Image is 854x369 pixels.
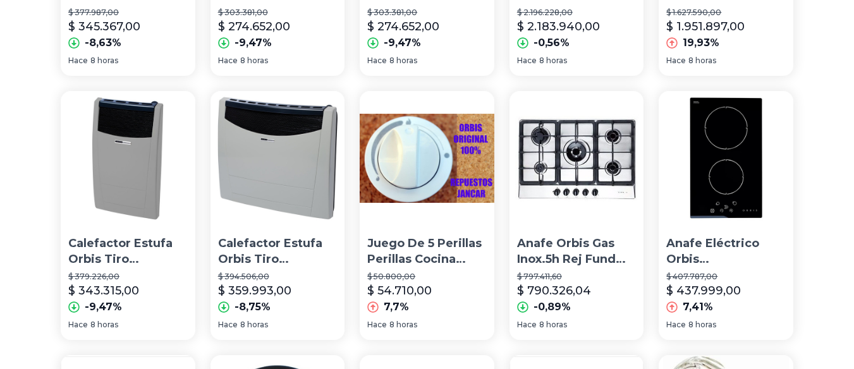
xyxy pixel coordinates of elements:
[235,35,272,51] p: -9,47%
[360,91,494,340] a: Juego De 5 Perillas Perillas Cocina Orbis Convecta OriginalJuego De 5 Perillas Perillas Cocina Or...
[367,282,432,299] p: $ 54.710,00
[367,236,487,267] p: Juego De 5 Perillas Perillas Cocina Orbis Convecta Original
[218,272,338,282] p: $ 394.506,00
[218,282,291,299] p: $ 359.993,00
[517,18,600,35] p: $ 2.183.940,00
[90,56,118,66] span: 8 horas
[240,56,268,66] span: 8 horas
[367,272,487,282] p: $ 50.800,00
[389,320,417,330] span: 8 horas
[666,56,686,66] span: Hace
[90,320,118,330] span: 8 horas
[666,8,786,18] p: $ 1.627.590,00
[509,91,644,226] img: Anafe Orbis Gas Inox.5h Rej Fund Enc/val
[85,35,121,51] p: -8,63%
[367,56,387,66] span: Hace
[367,320,387,330] span: Hace
[659,91,793,340] a: Anafe Eléctrico Orbis Vitrocerámico 2 Areas Ev2oeo Tio MusaAnafe Eléctrico Orbis Vitrocerámico 2 ...
[68,282,139,299] p: $ 343.315,00
[218,56,238,66] span: Hace
[517,320,537,330] span: Hace
[688,56,716,66] span: 8 horas
[666,18,745,35] p: $ 1.951.897,00
[534,299,571,315] p: -0,89%
[218,236,338,267] p: Calefactor Estufa Orbis Tiro Balanceado 5000 Kcal 4160 Bo Go
[666,282,741,299] p: $ 437.999,00
[539,56,567,66] span: 8 horas
[218,8,338,18] p: $ 303.381,00
[210,91,345,226] img: Calefactor Estufa Orbis Tiro Balanceado 5000 Kcal 4160 Bo Go
[68,56,88,66] span: Hace
[517,272,637,282] p: $ 797.411,60
[389,56,417,66] span: 8 horas
[61,91,195,226] img: Calefactor Estufa Orbis Tiro Balanceado 2500 Kcal 4120 Bo Go
[68,272,188,282] p: $ 379.226,00
[666,320,686,330] span: Hace
[384,299,409,315] p: 7,7%
[539,320,567,330] span: 8 horas
[85,299,122,315] p: -9,47%
[68,236,188,267] p: Calefactor Estufa Orbis Tiro Balanceado 2500 Kcal 4120 Bo Go
[68,8,188,18] p: $ 377.987,00
[688,320,716,330] span: 8 horas
[218,18,290,35] p: $ 274.652,00
[659,91,793,226] img: Anafe Eléctrico Orbis Vitrocerámico 2 Areas Ev2oeo Tio Musa
[235,299,271,315] p: -8,75%
[218,320,238,330] span: Hace
[517,8,637,18] p: $ 2.196.228,00
[68,320,88,330] span: Hace
[360,91,494,226] img: Juego De 5 Perillas Perillas Cocina Orbis Convecta Original
[367,18,439,35] p: $ 274.652,00
[683,35,719,51] p: 19,93%
[210,91,345,340] a: Calefactor Estufa Orbis Tiro Balanceado 5000 Kcal 4160 Bo GoCalefactor Estufa Orbis Tiro Balancea...
[683,299,713,315] p: 7,41%
[666,272,786,282] p: $ 407.787,00
[517,282,591,299] p: $ 790.326,04
[517,236,637,267] p: Anafe Orbis Gas Inox.5h Rej Fund Enc/val
[666,236,786,267] p: Anafe Eléctrico Orbis Vitrocerámico 2 Areas Ev2oeo Tio Musa
[534,35,570,51] p: -0,56%
[384,35,421,51] p: -9,47%
[240,320,268,330] span: 8 horas
[509,91,644,340] a: Anafe Orbis Gas Inox.5h Rej Fund Enc/valAnafe Orbis Gas Inox.5h Rej Fund Enc/val$ 797.411,60$ 790...
[61,91,195,340] a: Calefactor Estufa Orbis Tiro Balanceado 2500 Kcal 4120 Bo GoCalefactor Estufa Orbis Tiro Balancea...
[367,8,487,18] p: $ 303.381,00
[517,56,537,66] span: Hace
[68,18,140,35] p: $ 345.367,00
